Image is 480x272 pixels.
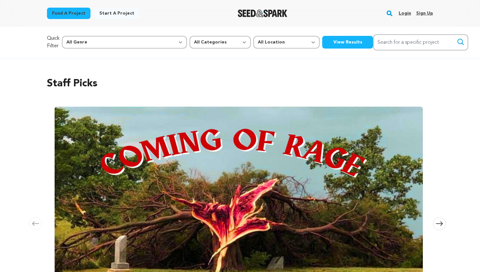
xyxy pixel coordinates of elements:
[94,8,139,19] a: Start a project
[373,34,468,50] input: Search for a specific project
[47,8,90,19] a: Fund a project
[322,36,373,49] button: View Results
[416,8,433,18] a: Sign up
[238,10,288,17] a: Seed&Spark Homepage
[238,10,288,17] img: Seed&Spark Logo Dark Mode
[399,8,411,18] a: Login
[47,76,433,91] h2: Staff Picks
[47,35,59,50] p: Quick Filter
